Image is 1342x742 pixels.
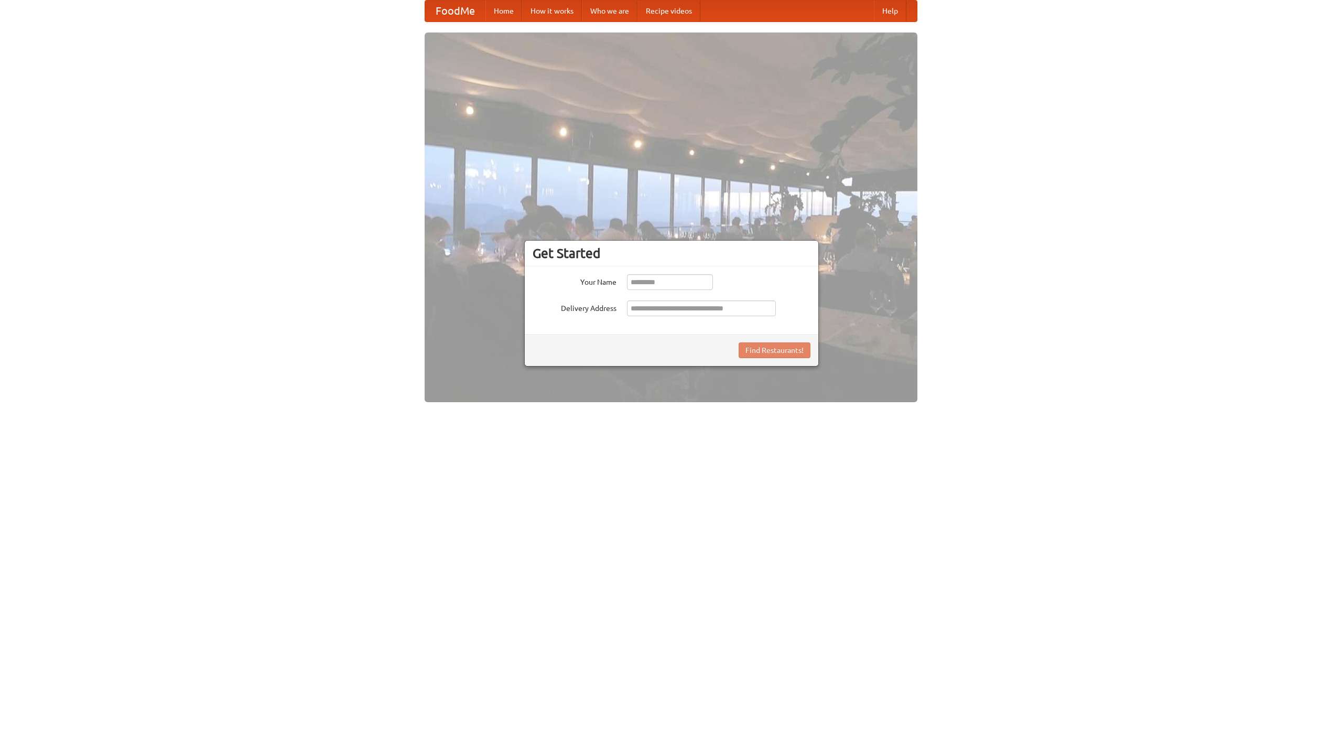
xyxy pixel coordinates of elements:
a: Who we are [582,1,637,21]
label: Your Name [533,274,616,287]
a: How it works [522,1,582,21]
a: Help [874,1,906,21]
button: Find Restaurants! [739,342,810,358]
a: Recipe videos [637,1,700,21]
label: Delivery Address [533,300,616,314]
h3: Get Started [533,245,810,261]
a: FoodMe [425,1,485,21]
a: Home [485,1,522,21]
